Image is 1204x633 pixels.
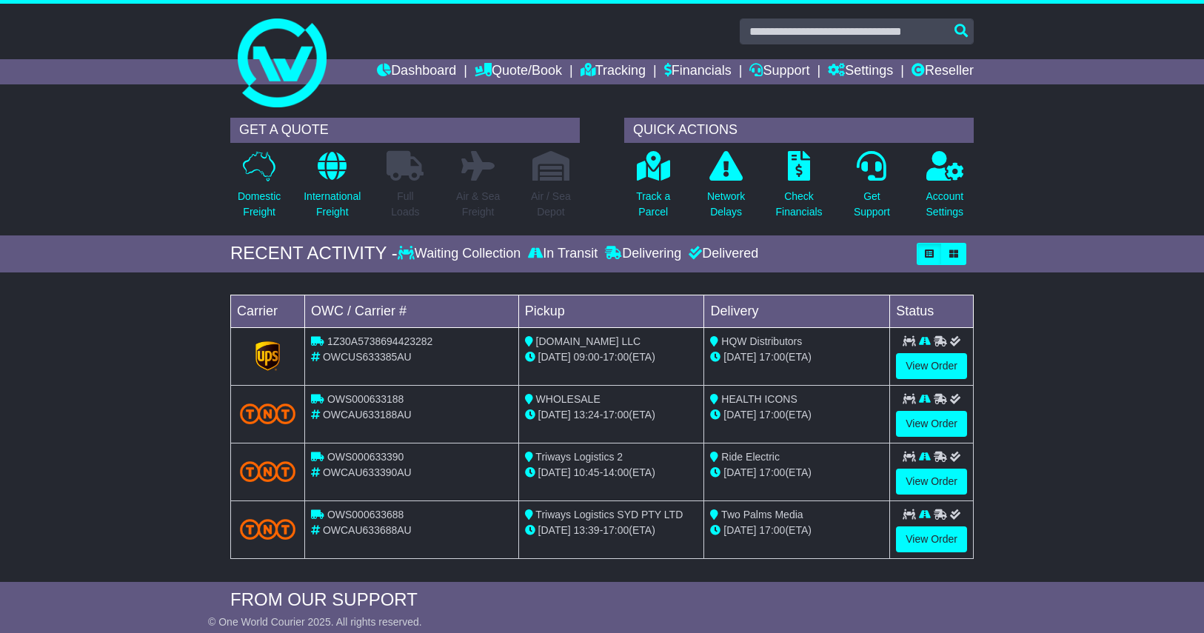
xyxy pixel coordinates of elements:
span: OWS000633390 [327,451,404,463]
div: Delivering [601,246,685,262]
a: Reseller [912,59,974,84]
div: - (ETA) [525,465,698,480]
span: 17:00 [603,351,629,363]
div: - (ETA) [525,349,698,365]
img: TNT_Domestic.png [240,519,295,539]
span: [DATE] [538,466,571,478]
span: [DATE] [538,524,571,536]
div: (ETA) [710,523,883,538]
span: 09:00 [574,351,600,363]
span: 13:39 [574,524,600,536]
a: Settings [828,59,893,84]
span: OWS000633188 [327,393,404,405]
span: OWCAU633390AU [323,466,412,478]
p: Track a Parcel [636,189,670,220]
span: Two Palms Media [721,509,803,520]
p: Full Loads [387,189,424,220]
span: WHOLESALE [536,393,601,405]
div: FROM OUR SUPPORT [230,589,974,611]
img: TNT_Domestic.png [240,403,295,423]
p: Air / Sea Depot [531,189,571,220]
a: Financials [664,59,732,84]
div: In Transit [524,246,601,262]
td: Pickup [518,295,704,327]
div: (ETA) [710,407,883,423]
span: © One World Courier 2025. All rights reserved. [208,616,422,628]
p: Network Delays [707,189,745,220]
span: OWCAU633688AU [323,524,412,536]
a: Tracking [581,59,646,84]
span: [DATE] [723,466,756,478]
span: [DOMAIN_NAME] LLC [536,335,641,347]
a: View Order [896,353,967,379]
span: 17:00 [759,409,785,421]
a: View Order [896,411,967,437]
span: 17:00 [603,524,629,536]
div: - (ETA) [525,407,698,423]
span: 17:00 [759,351,785,363]
span: Triways Logistics SYD PTY LTD [535,509,683,520]
div: GET A QUOTE [230,118,580,143]
div: QUICK ACTIONS [624,118,974,143]
td: Delivery [704,295,890,327]
span: Ride Electric [721,451,780,463]
a: DomesticFreight [237,150,281,228]
span: 1Z30A5738694423282 [327,335,432,347]
a: AccountSettings [926,150,965,228]
td: Status [890,295,974,327]
div: Delivered [685,246,758,262]
p: Account Settings [926,189,964,220]
span: OWCUS633385AU [323,351,412,363]
a: Track aParcel [635,150,671,228]
span: [DATE] [538,351,571,363]
span: [DATE] [723,524,756,536]
span: 17:00 [759,466,785,478]
span: 10:45 [574,466,600,478]
span: 17:00 [603,409,629,421]
p: Air & Sea Freight [456,189,500,220]
a: NetworkDelays [706,150,746,228]
span: [DATE] [538,409,571,421]
p: International Freight [304,189,361,220]
span: 17:00 [759,524,785,536]
p: Check Financials [776,189,823,220]
div: Waiting Collection [398,246,524,262]
span: [DATE] [723,351,756,363]
span: HQW Distributors [721,335,802,347]
a: View Order [896,469,967,495]
a: GetSupport [853,150,891,228]
td: OWC / Carrier # [305,295,519,327]
a: Quote/Book [475,59,562,84]
a: Support [749,59,809,84]
a: CheckFinancials [775,150,823,228]
span: 14:00 [603,466,629,478]
p: Get Support [854,189,890,220]
div: (ETA) [710,465,883,480]
div: - (ETA) [525,523,698,538]
div: RECENT ACTIVITY - [230,243,398,264]
span: HEALTH ICONS [721,393,797,405]
span: Triways Logistics 2 [535,451,623,463]
a: Dashboard [377,59,456,84]
td: Carrier [231,295,305,327]
img: GetCarrierServiceLogo [255,341,281,371]
span: OWCAU633188AU [323,409,412,421]
a: InternationalFreight [303,150,361,228]
span: OWS000633688 [327,509,404,520]
p: Domestic Freight [238,189,281,220]
span: [DATE] [723,409,756,421]
img: TNT_Domestic.png [240,461,295,481]
div: (ETA) [710,349,883,365]
a: View Order [896,526,967,552]
span: 13:24 [574,409,600,421]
